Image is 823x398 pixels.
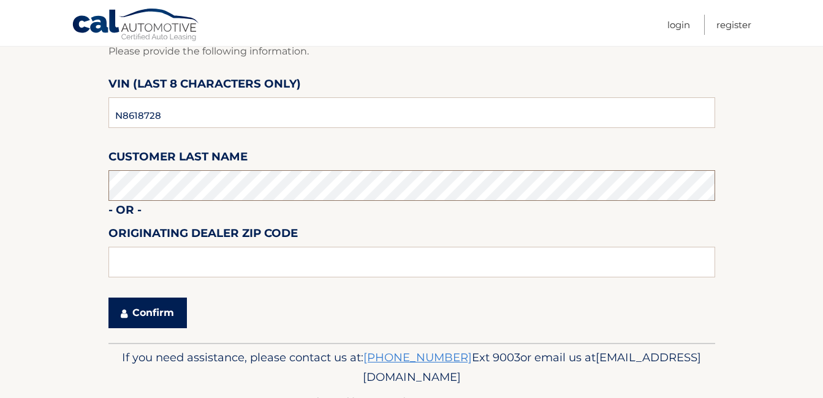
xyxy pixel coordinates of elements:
[116,348,707,387] p: If you need assistance, please contact us at: or email us at
[363,350,472,364] a: [PHONE_NUMBER]
[716,15,751,35] a: Register
[363,350,520,364] span: Ext 9003
[108,224,298,247] label: Originating Dealer Zip Code
[667,15,690,35] a: Login
[72,8,200,43] a: Cal Automotive
[108,298,187,328] button: Confirm
[108,75,301,97] label: VIN (last 8 characters only)
[108,201,142,223] label: - or -
[108,43,715,60] p: Please provide the following information.
[108,148,248,170] label: Customer Last Name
